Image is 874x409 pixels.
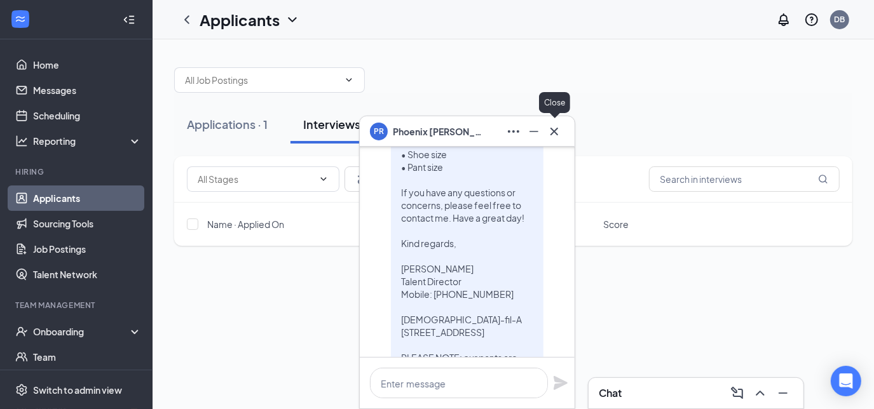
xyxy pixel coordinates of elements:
h3: Chat [599,386,622,400]
a: Job Postings [33,236,142,262]
div: Open Intercom Messenger [831,366,861,396]
button: Minimize [524,121,544,142]
button: Cross [544,121,564,142]
input: Search in interviews [649,166,840,192]
div: Applications · 1 [187,116,268,132]
a: Messages [33,77,142,103]
svg: Cross [547,124,562,139]
button: Ellipses [503,121,524,142]
svg: WorkstreamLogo [14,13,27,25]
svg: MagnifyingGlass [818,174,828,184]
svg: Analysis [15,135,28,147]
svg: ChevronLeft [179,12,195,27]
svg: Minimize [526,124,542,139]
button: Filter Filters [345,166,409,192]
div: Switch to admin view [33,384,122,396]
svg: Notifications [776,12,791,27]
button: ComposeMessage [727,383,748,403]
div: Team Management [15,300,139,311]
a: Applicants [33,185,142,211]
input: All Stages [198,172,313,186]
div: Interviews · 0 [303,116,376,132]
svg: ComposeMessage [730,386,745,401]
a: Scheduling [33,103,142,128]
svg: UserCheck [15,325,28,338]
span: Phoenix [PERSON_NAME] [393,124,482,138]
a: Team [33,344,142,370]
div: DB [835,14,845,25]
button: ChevronUp [750,383,770,403]
svg: ChevronDown [285,12,300,27]
div: Hiring [15,166,139,177]
a: Talent Network [33,262,142,287]
input: All Job Postings [185,73,339,87]
a: Home [33,52,142,77]
svg: ChevronDown [318,174,329,184]
svg: Minimize [775,386,791,401]
span: Name · Applied On [207,218,284,231]
div: Reporting [33,135,142,147]
svg: Collapse [123,13,135,26]
svg: QuestionInfo [804,12,819,27]
a: Sourcing Tools [33,211,142,236]
svg: ChevronUp [753,386,768,401]
svg: Filter [355,171,371,187]
div: Onboarding [33,325,131,338]
button: Minimize [773,383,793,403]
svg: Settings [15,384,28,396]
span: Score [603,218,629,231]
div: Close [539,92,570,113]
svg: Plane [553,375,568,391]
svg: ChevronDown [344,75,354,85]
h1: Applicants [200,9,280,30]
svg: Ellipses [506,124,521,139]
